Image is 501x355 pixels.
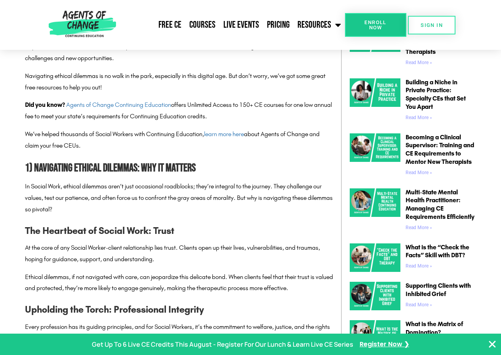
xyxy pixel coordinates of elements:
[25,302,333,317] h3: Upholding the Torch: Professional Integrity
[219,15,263,35] a: Live Events
[406,133,474,165] a: Becoming a Clinical Supervisor: Training and CE Requirements to Mentor New Therapists
[406,60,432,65] a: Read more about Legal Updates for 2025: New Laws and Regulations Affecting Therapists
[350,188,400,234] a: Multi-State Mental Health Continuing Education
[350,320,400,349] img: What Is the Matrix of Domination
[345,13,406,37] a: Enroll Now
[25,41,333,64] p: Hey there, dedicated Social Worker! As you know, the world of Social Work is ever-evolving, and w...
[25,321,333,344] p: Every profession has its guiding principles, and for Social Workers, it’s the commitment to welfa...
[406,263,432,269] a: Read more about What is the “Check the Facts” Skill with DBT?
[350,188,400,217] img: Multi-State Mental Health Continuing Education
[406,302,432,308] a: Read more about Supporting Clients with Inhibited Grief
[350,78,400,123] a: Building a Niche in Private Practice Specialty CEs that Set You Apart
[488,340,497,349] button: Close Banner
[25,242,333,265] p: At the core of any Social Worker-client relationship lies trust. Clients open up their lives, vul...
[350,133,400,162] img: Becoming a Clinical Supervisor Training and CE Requirements (1)
[408,16,455,34] a: SIGN IN
[350,133,400,178] a: Becoming a Clinical Supervisor Training and CE Requirements (1)
[350,78,400,107] img: Building a Niche in Private Practice Specialty CEs that Set You Apart
[406,188,474,220] a: Multi-State Mental Health Practitioner: Managing CE Requirements Efficiently
[25,271,333,294] p: Ethical dilemmas, if not navigated with care, can jeopardize this delicate bond. When clients fee...
[185,15,219,35] a: Courses
[421,23,443,28] span: SIGN IN
[25,99,333,122] p: offers Unlimited Access to 150+ CE courses for one low annual fee to meet your state’s requiremen...
[66,101,171,108] a: Agents of Change Continuing Education
[92,339,353,350] p: Get Up To 6 Live CE Credits This August - Register For Our Lunch & Learn Live CE Series
[25,181,333,215] p: In Social Work, ethical dilemmas aren’t just occasional roadblocks; they’re integral to the journ...
[406,243,469,259] a: What is the “Check the Facts” Skill with DBT?
[350,243,400,272] img: “Check the Facts” and DBT
[25,70,333,93] p: Navigating ethical dilemmas is no walk in the park, especially in this digital age. But don’t wor...
[119,15,345,35] nav: Menu
[25,101,65,108] strong: Did you know?
[154,15,185,35] a: Free CE
[293,15,345,35] a: Resources
[406,320,463,336] a: What is the Matrix of Domination?
[25,129,333,152] p: We’ve helped thousands of Social Workers with Continuing Education, about Agents of Change and cl...
[406,115,432,120] a: Read more about Building a Niche in Private Practice: Specialty CEs that Set You Apart
[406,78,466,110] a: Building a Niche in Private Practice: Specialty CEs that Set You Apart
[25,159,333,177] h2: 1) Navigating Ethical Dilemmas: Why It Matters
[406,282,471,298] a: Supporting Clients with Inhibited Grief
[25,223,333,238] h3: The Heartbeat of Social Work: Trust
[360,339,409,350] a: Register Now ❯
[406,170,432,175] a: Read more about Becoming a Clinical Supervisor: Training and CE Requirements to Mentor New Therap...
[263,15,293,35] a: Pricing
[406,225,432,230] a: Read more about Multi-State Mental Health Practitioner: Managing CE Requirements Efficiently
[350,282,400,310] img: Supporting Clients with Inhibited Grief
[204,130,244,138] a: learn more here
[358,20,394,30] span: Enroll Now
